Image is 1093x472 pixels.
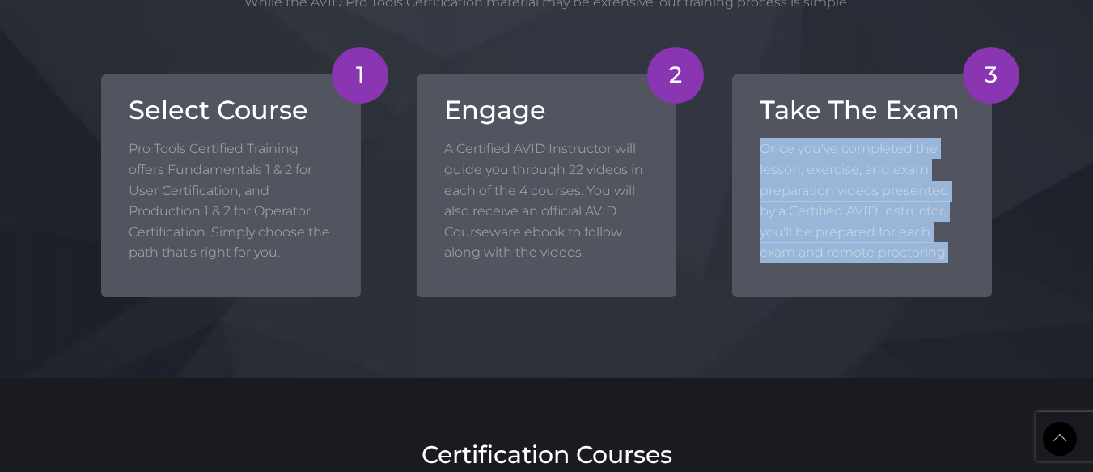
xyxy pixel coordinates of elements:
[129,95,333,125] h3: Select Course
[332,47,388,104] div: 1
[86,443,1008,467] h2: Certification Courses
[760,95,964,125] h3: Take The Exam
[444,95,649,125] h3: Engage
[444,138,649,263] p: A Certified AVID Instructor will guide you through 22 videos in each of the 4 courses. You will a...
[647,47,704,104] div: 2
[963,47,1019,104] div: 3
[1043,422,1077,456] a: Back to Top
[129,138,333,263] p: Pro Tools Certified Training offers Fundamentals 1 & 2 for User Certification, and Production 1 &...
[760,138,964,263] p: Once you've completed the lesson, exercise, and exam preparation videos presented by a Certified ...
